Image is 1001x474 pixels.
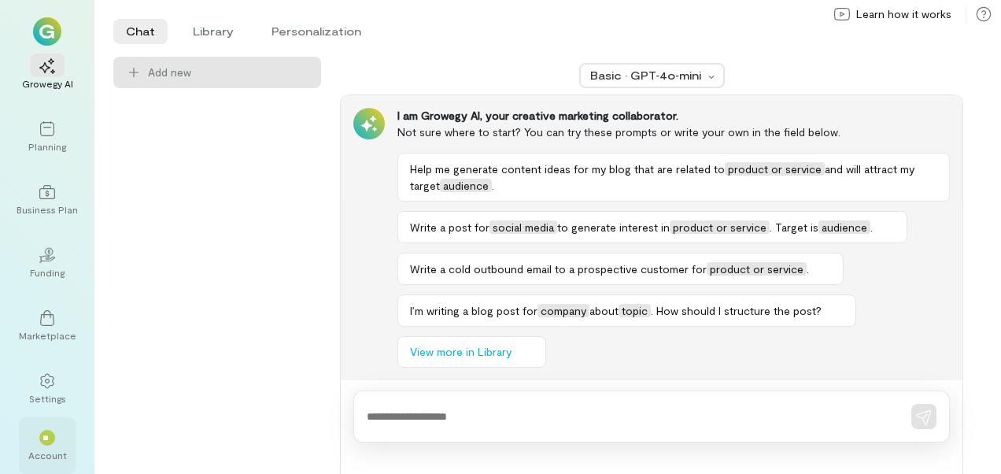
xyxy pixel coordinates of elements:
[180,19,246,44] li: Library
[590,68,704,83] div: Basic · GPT‑4o‑mini
[870,220,873,234] span: .
[148,65,191,80] span: Add new
[537,304,589,317] span: company
[651,304,822,317] span: . How should I structure the post?
[19,235,76,291] a: Funding
[589,304,619,317] span: about
[19,109,76,165] a: Planning
[397,294,856,327] button: I’m writing a blog post forcompanyabouttopic. How should I structure the post?
[492,179,494,192] span: .
[670,220,770,234] span: product or service
[19,361,76,417] a: Settings
[17,203,78,216] div: Business Plan
[410,262,707,276] span: Write a cold outbound email to a prospective customer for
[489,220,557,234] span: social media
[397,124,950,140] div: Not sure where to start? You can try these prompts or write your own in the field below.
[725,162,825,176] span: product or service
[619,304,651,317] span: topic
[807,262,809,276] span: .
[19,46,76,102] a: Growegy AI
[19,298,76,354] a: Marketplace
[410,344,512,360] span: View more in Library
[440,179,492,192] span: audience
[22,77,73,90] div: Growegy AI
[557,220,670,234] span: to generate interest in
[397,108,950,124] div: I am Growegy AI, your creative marketing collaborator.
[410,220,489,234] span: Write a post for
[29,392,66,405] div: Settings
[259,19,374,44] li: Personalization
[19,172,76,228] a: Business Plan
[19,329,76,342] div: Marketplace
[28,140,66,153] div: Planning
[397,211,907,243] button: Write a post forsocial mediato generate interest inproduct or service. Target isaudience.
[410,162,725,176] span: Help me generate content ideas for my blog that are related to
[397,336,546,368] button: View more in Library
[30,266,65,279] div: Funding
[397,153,950,202] button: Help me generate content ideas for my blog that are related toproduct or serviceand will attract ...
[113,19,168,44] li: Chat
[410,304,537,317] span: I’m writing a blog post for
[397,253,844,285] button: Write a cold outbound email to a prospective customer forproduct or service.
[707,262,807,276] span: product or service
[770,220,818,234] span: . Target is
[818,220,870,234] span: audience
[28,449,67,461] div: Account
[856,6,951,22] span: Learn how it works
